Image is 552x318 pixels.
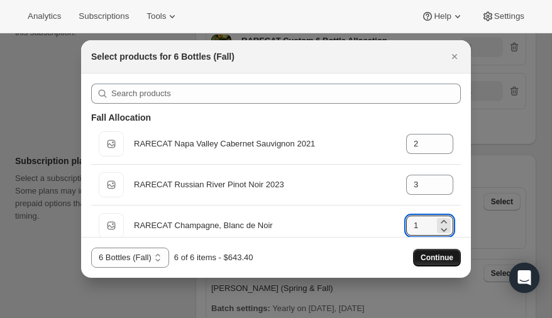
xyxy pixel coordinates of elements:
div: RARECAT Russian River Pinot Noir 2023 [134,178,396,191]
div: RARECAT Champagne, Blanc de Noir [134,219,396,232]
div: Open Intercom Messenger [509,263,539,293]
div: RARECAT Napa Valley Cabernet Sauvignon 2021 [134,138,396,150]
span: Subscriptions [79,11,129,21]
button: Help [414,8,471,25]
span: Analytics [28,11,61,21]
h3: Fall Allocation [91,111,151,124]
button: Analytics [20,8,69,25]
span: Tools [146,11,166,21]
span: Help [434,11,451,21]
button: Subscriptions [71,8,136,25]
span: Continue [421,253,453,263]
div: 6 of 6 items - $643.40 [174,251,253,264]
button: Tools [139,8,186,25]
span: Settings [494,11,524,21]
button: Close [446,48,463,65]
button: Settings [474,8,532,25]
input: Search products [111,84,461,104]
h2: Select products for 6 Bottles (Fall) [91,50,235,63]
button: Continue [413,249,461,266]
